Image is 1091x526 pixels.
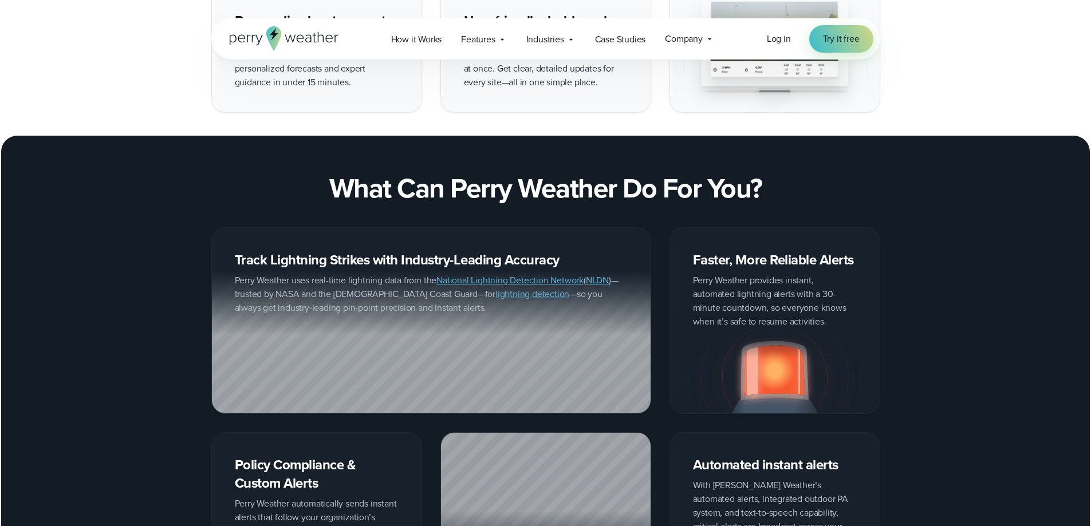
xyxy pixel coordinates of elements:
span: Case Studies [595,33,646,46]
span: How it Works [391,33,442,46]
a: How it Works [381,27,452,51]
h2: What Can Perry Weather Do For You? [329,172,762,204]
a: Log in [767,32,791,46]
a: lightning detection [495,287,569,300]
a: NLDN [586,274,609,287]
span: Try it free [823,32,860,46]
span: Industries [526,33,564,46]
a: degreed meteorologists [242,48,336,61]
span: Features [461,33,495,46]
span: Log in [767,32,791,45]
img: lightning alert [670,313,880,413]
a: Case Studies [585,27,656,51]
a: Try it free [809,25,873,53]
span: Company [665,32,703,46]
a: National Lightning Detection Network [436,274,584,287]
